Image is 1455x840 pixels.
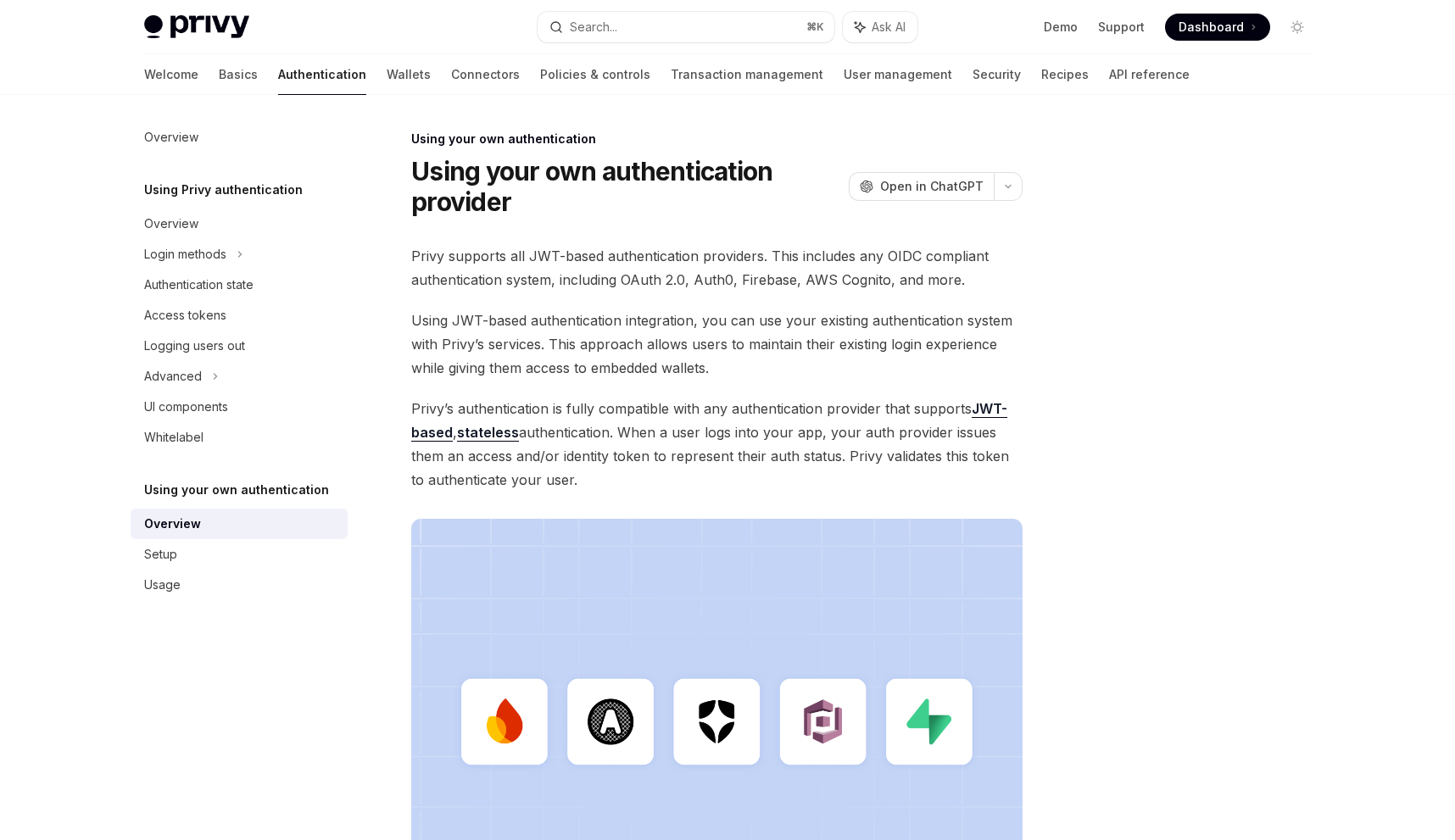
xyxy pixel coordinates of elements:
[131,300,348,331] a: Access tokens
[219,54,258,95] a: Basics
[131,570,348,600] a: Usage
[144,427,203,448] div: Whitelabel
[144,575,181,595] div: Usage
[880,178,984,195] span: Open in ChatGPT
[1179,19,1244,36] span: Dashboard
[131,122,348,153] a: Overview
[806,20,824,34] span: ⌘ K
[144,514,201,534] div: Overview
[144,15,249,39] img: light logo
[411,131,1023,147] div: Using your own authentication
[570,17,617,37] div: Search...
[131,331,348,361] a: Logging users out
[131,270,348,300] a: Authentication state
[1044,19,1078,36] a: Demo
[144,244,226,264] div: Login methods
[278,54,366,95] a: Authentication
[843,12,917,42] button: Ask AI
[144,397,228,417] div: UI components
[411,156,842,217] h1: Using your own authentication provider
[131,209,348,239] a: Overview
[144,214,198,234] div: Overview
[131,392,348,422] a: UI components
[131,539,348,570] a: Setup
[411,397,1023,492] span: Privy’s authentication is fully compatible with any authentication provider that supports , authe...
[1165,14,1270,41] a: Dashboard
[538,12,834,42] button: Search...⌘K
[540,54,650,95] a: Policies & controls
[1098,19,1145,36] a: Support
[144,275,254,295] div: Authentication state
[844,54,952,95] a: User management
[144,480,329,500] h5: Using your own authentication
[872,19,906,36] span: Ask AI
[387,54,431,95] a: Wallets
[144,180,303,200] h5: Using Privy authentication
[849,172,994,201] button: Open in ChatGPT
[144,366,202,387] div: Advanced
[144,544,177,565] div: Setup
[144,305,226,325] div: Access tokens
[144,336,245,356] div: Logging users out
[144,54,198,95] a: Welcome
[973,54,1021,95] a: Security
[131,422,348,453] a: Whitelabel
[1041,54,1089,95] a: Recipes
[1284,14,1311,41] button: Toggle dark mode
[411,244,1023,292] span: Privy supports all JWT-based authentication providers. This includes any OIDC compliant authentic...
[451,54,520,95] a: Connectors
[131,509,348,539] a: Overview
[411,309,1023,380] span: Using JWT-based authentication integration, you can use your existing authentication system with ...
[457,424,519,442] a: stateless
[1109,54,1190,95] a: API reference
[671,54,823,95] a: Transaction management
[144,127,198,147] div: Overview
